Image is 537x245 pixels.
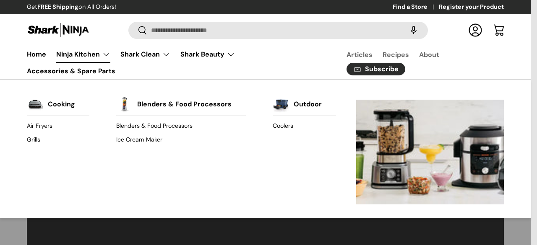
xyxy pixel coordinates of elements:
[27,22,90,38] img: Shark Ninja Philippines
[347,63,405,76] a: Subscribe
[347,46,373,63] a: Articles
[383,46,409,63] a: Recipes
[51,46,115,63] summary: Ninja Kitchen
[37,3,78,10] strong: FREE Shipping
[115,46,175,63] summary: Shark Clean
[27,46,46,62] a: Home
[393,3,439,12] a: Find a Store
[400,21,427,39] speech-search-button: Search by voice
[27,46,326,79] nav: Primary
[326,46,504,79] nav: Secondary
[439,3,504,12] a: Register your Product
[56,46,110,63] a: Ninja Kitchen
[419,46,439,63] a: About
[180,46,235,63] a: Shark Beauty
[365,66,399,72] span: Subscribe
[175,46,240,63] summary: Shark Beauty
[120,46,170,63] a: Shark Clean
[27,3,116,12] p: Get on All Orders!
[27,63,115,79] a: Accessories & Spare Parts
